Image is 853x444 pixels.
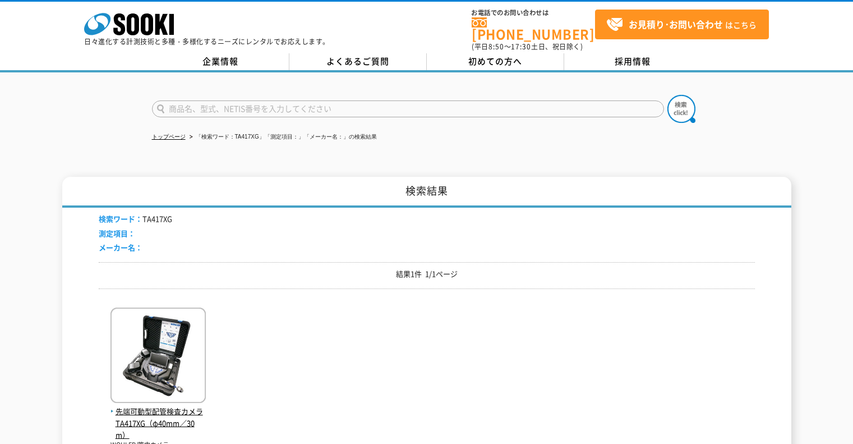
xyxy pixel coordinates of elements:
p: 結果1件 1/1ページ [99,268,755,280]
a: 採用情報 [564,53,702,70]
span: 先端可動型配管検査カメラ TA417XG（φ40mm／30m） [110,406,206,441]
span: 検索ワード： [99,213,142,224]
a: お見積り･お問い合わせはこちら [595,10,769,39]
a: よくあるご質問 [289,53,427,70]
span: 初めての方へ [468,55,522,67]
li: 「検索ワード：TA417XG」「測定項目：」「メーカー名：」の検索結果 [187,131,377,143]
a: [PHONE_NUMBER] [472,17,595,40]
p: 日々進化する計測技術と多種・多様化するニーズにレンタルでお応えします。 [84,38,330,45]
strong: お見積り･お問い合わせ [629,17,723,31]
a: 初めての方へ [427,53,564,70]
span: 8:50 [488,42,504,52]
span: 測定項目： [99,228,135,239]
img: TA417XG（φ40mm／30m） [110,308,206,406]
img: btn_search.png [667,95,695,123]
span: 17:30 [511,42,531,52]
a: 企業情報 [152,53,289,70]
input: 商品名、型式、NETIS番号を入力してください [152,100,664,117]
li: TA417XG [99,213,172,225]
span: はこちら [606,16,757,33]
a: 先端可動型配管検査カメラ TA417XG（φ40mm／30m） [110,394,206,441]
h1: 検索結果 [62,177,791,208]
span: メーカー名： [99,242,142,253]
span: お電話でのお問い合わせは [472,10,595,16]
a: トップページ [152,134,186,140]
span: (平日 ～ 土日、祝日除く) [472,42,583,52]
